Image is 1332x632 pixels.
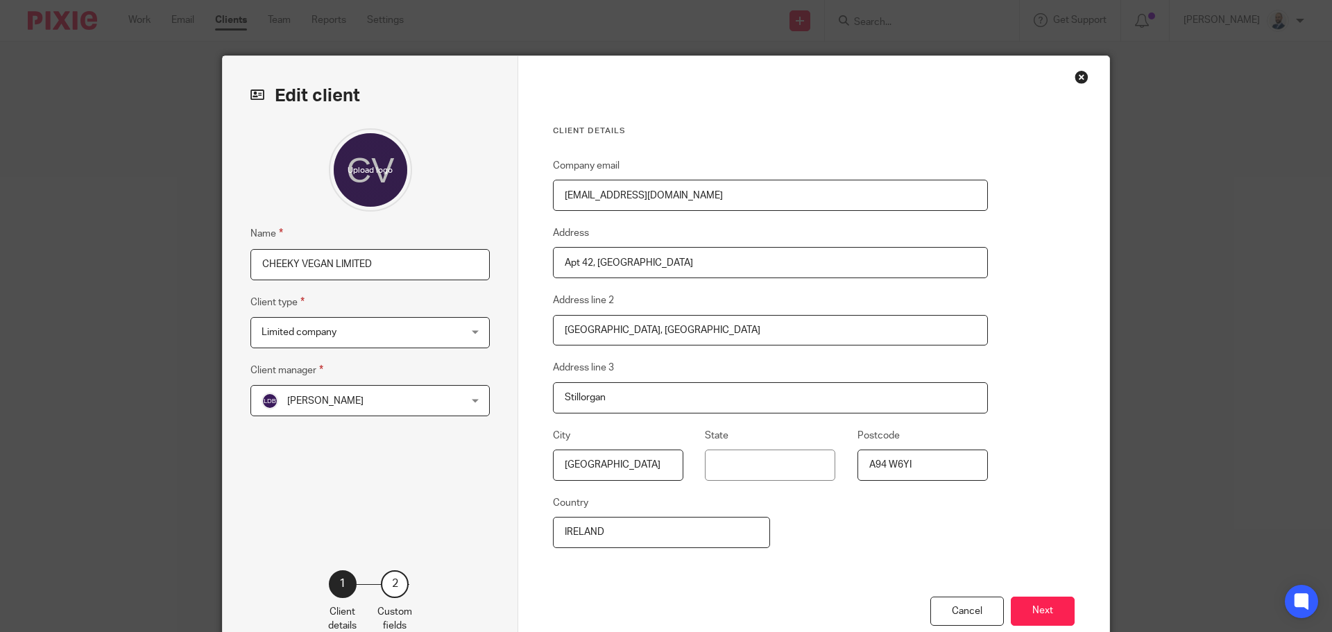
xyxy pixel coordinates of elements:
div: 1 [329,570,357,598]
label: Postcode [857,429,900,443]
span: Limited company [262,327,336,337]
div: Close this dialog window [1075,70,1088,84]
label: Company email [553,159,620,173]
label: Address line 2 [553,293,614,307]
label: Address line 3 [553,361,614,375]
label: Address [553,226,589,240]
img: svg%3E [262,393,278,409]
button: Next [1011,597,1075,626]
span: [PERSON_NAME] [287,396,364,406]
label: Client type [250,294,305,310]
label: Name [250,225,283,241]
label: Client manager [250,362,323,378]
div: 2 [381,570,409,598]
h2: Edit client [250,84,490,108]
div: Cancel [930,597,1004,626]
label: Country [553,496,588,510]
label: State [705,429,728,443]
label: City [553,429,570,443]
h3: Client details [553,126,988,137]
